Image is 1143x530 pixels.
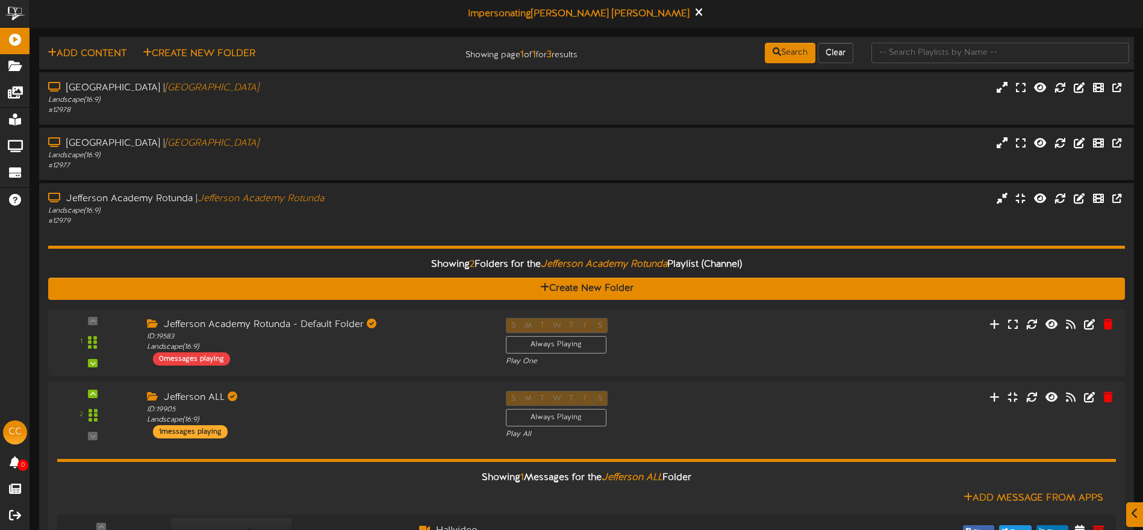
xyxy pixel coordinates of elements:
[506,409,606,426] div: Always Playing
[165,83,259,93] i: [GEOGRAPHIC_DATA]
[17,460,28,471] span: 0
[470,259,475,270] span: 2
[48,278,1125,300] button: Create New Folder
[602,472,662,483] i: Jefferson ALL
[3,420,27,444] div: CC
[506,357,757,367] div: Play One
[48,206,487,216] div: Landscape ( 16:9 )
[153,425,228,438] div: 1 messages playing
[871,43,1129,63] input: -- Search Playlists by Name --
[147,391,488,405] div: Jefferson ALL
[147,405,488,425] div: ID: 19905 Landscape ( 16:9 )
[547,49,552,60] strong: 3
[818,43,853,63] button: Clear
[506,336,606,354] div: Always Playing
[44,46,130,61] button: Add Content
[48,161,487,171] div: # 12977
[139,46,259,61] button: Create New Folder
[48,105,487,116] div: # 12978
[48,151,487,161] div: Landscape ( 16:9 )
[48,216,487,226] div: # 12979
[147,318,488,332] div: Jefferson Academy Rotunda - Default Folder
[520,472,524,483] span: 1
[153,352,230,366] div: 0 messages playing
[541,259,667,270] i: Jefferson Academy Rotunda
[147,332,488,352] div: ID: 19583 Landscape ( 16:9 )
[198,193,324,204] i: Jefferson Academy Rotunda
[48,192,487,206] div: Jefferson Academy Rotunda |
[520,49,524,60] strong: 1
[960,491,1107,506] button: Add Message From Apps
[506,429,757,440] div: Play All
[532,49,536,60] strong: 1
[48,81,487,95] div: [GEOGRAPHIC_DATA] |
[165,138,259,149] i: [GEOGRAPHIC_DATA]
[48,137,487,151] div: [GEOGRAPHIC_DATA] |
[403,42,587,62] div: Showing page of for results
[48,95,487,105] div: Landscape ( 16:9 )
[765,43,815,63] button: Search
[39,252,1134,278] div: Showing Folders for the Playlist (Channel)
[48,465,1125,491] div: Showing Messages for the Folder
